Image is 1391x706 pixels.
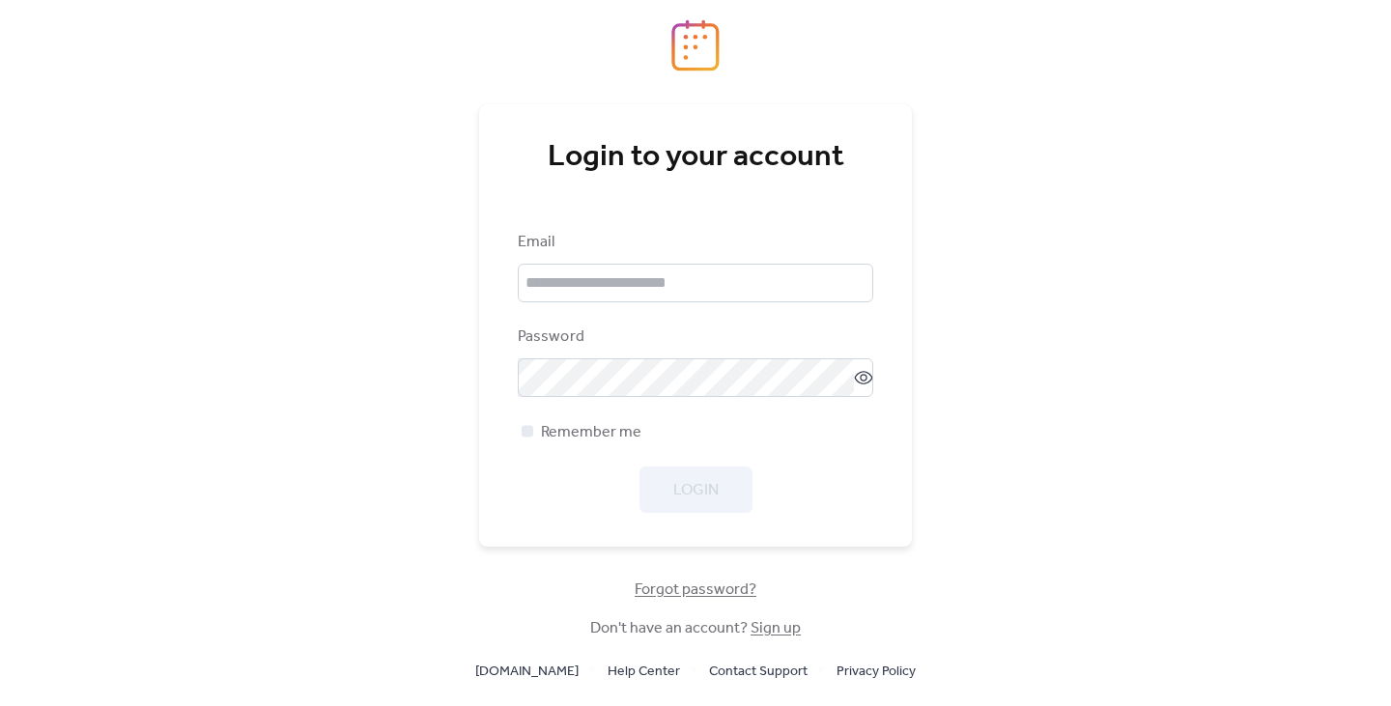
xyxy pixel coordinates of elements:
span: Don't have an account? [590,617,801,640]
a: Privacy Policy [837,659,916,683]
a: [DOMAIN_NAME] [475,659,579,683]
a: Help Center [608,659,680,683]
span: Remember me [541,421,641,444]
a: Sign up [751,613,801,643]
span: [DOMAIN_NAME] [475,661,579,684]
span: Contact Support [709,661,808,684]
div: Password [518,325,869,349]
img: logo [671,19,720,71]
span: Forgot password? [635,579,756,602]
span: Help Center [608,661,680,684]
div: Login to your account [518,138,873,177]
a: Contact Support [709,659,808,683]
a: Forgot password? [635,584,756,595]
span: Privacy Policy [837,661,916,684]
div: Email [518,231,869,254]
